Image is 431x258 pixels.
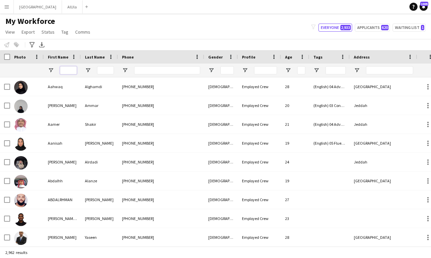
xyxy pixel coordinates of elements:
div: 27 [281,190,309,209]
div: [DEMOGRAPHIC_DATA] [204,96,238,115]
div: [DEMOGRAPHIC_DATA] [204,190,238,209]
img: Abdelaziz Yaseen [14,231,28,245]
button: Open Filter Menu [85,67,91,73]
button: Open Filter Menu [313,67,319,73]
span: Last Name [85,54,105,60]
span: Tag [61,29,68,35]
div: 28 [281,77,309,96]
button: Everyone2,933 [318,24,352,32]
div: [PHONE_NUMBER] [118,228,204,247]
div: 24 [281,153,309,171]
div: Employed Crew [238,209,281,228]
app-action-btn: Advanced filters [28,41,36,49]
img: Abdalhh Alanze [14,175,28,188]
a: Tag [59,28,71,36]
span: 1005 [420,2,428,6]
div: Employed Crew [238,172,281,190]
button: [GEOGRAPHIC_DATA] [14,0,62,13]
img: Aanisah Schroeder [14,137,28,151]
span: Comms [75,29,90,35]
div: [PERSON_NAME] [81,209,118,228]
span: Address [354,54,370,60]
a: 1005 [420,3,428,11]
span: Photo [14,54,26,60]
div: [PERSON_NAME] [44,96,81,115]
div: 21 [281,115,309,134]
span: Jeddah [354,103,367,108]
span: View [5,29,15,35]
input: Age Filter Input [297,66,305,74]
span: My Workforce [5,16,55,26]
div: Employed Crew [238,115,281,134]
div: Employed Crew [238,134,281,152]
img: Aalya Ammar [14,100,28,113]
button: Open Filter Menu [208,67,214,73]
div: (English) 05 Fluent , (Experience) 02 Experienced, (PPSS) 02 IP, (Role) 04 Host & Hostesses, (Rol... [309,134,350,152]
img: Abdalaziz Alrdadi [14,156,28,170]
img: Abdelaziz kamal eldin Abdelrahim [14,213,28,226]
div: Employed Crew [238,190,281,209]
span: Tags [313,54,322,60]
span: [GEOGRAPHIC_DATA] [354,84,391,89]
span: Jeddah [354,159,367,164]
div: Aahwaq [44,77,81,96]
div: Alanze [81,172,118,190]
div: Shakir [81,115,118,134]
span: Age [285,54,292,60]
div: Alghamdi [81,77,118,96]
div: Aamer [44,115,81,134]
div: Yaseen [81,228,118,247]
div: [PHONE_NUMBER] [118,77,204,96]
span: Status [41,29,55,35]
div: [DEMOGRAPHIC_DATA] [204,228,238,247]
input: Profile Filter Input [254,66,277,74]
div: [PERSON_NAME] [44,228,81,247]
div: [PHONE_NUMBER] [118,115,204,134]
div: Alrdadi [81,153,118,171]
span: 620 [381,25,389,30]
div: [DEMOGRAPHIC_DATA] [204,134,238,152]
img: ABDALRHMAN Mohammed [14,194,28,207]
div: [PERSON_NAME] [44,153,81,171]
img: Aahwaq Alghamdi [14,81,28,94]
span: Phone [122,54,134,60]
div: (English) 04 Advanced, (Experience) 02 Experienced, (PPSS) 03 VIP, (Role) 05 VIP Host & Hostesses... [309,115,350,134]
a: Export [19,28,37,36]
div: 19 [281,172,309,190]
div: [PHONE_NUMBER] [118,209,204,228]
div: Abdalhh [44,172,81,190]
div: 19 [281,134,309,152]
span: Gender [208,54,223,60]
div: [DEMOGRAPHIC_DATA] [204,209,238,228]
div: Employed Crew [238,96,281,115]
a: Comms [72,28,93,36]
div: Employed Crew [238,77,281,96]
div: [DEMOGRAPHIC_DATA] [204,172,238,190]
div: Employed Crew [238,228,281,247]
div: [PERSON_NAME] [81,134,118,152]
button: Open Filter Menu [354,67,360,73]
input: Gender Filter Input [220,66,234,74]
span: First Name [48,54,68,60]
app-action-btn: Export XLSX [38,41,46,49]
a: Status [39,28,57,36]
span: 2,933 [340,25,351,30]
div: Employed Crew [238,153,281,171]
div: [DEMOGRAPHIC_DATA] [204,77,238,96]
div: (English) 03 Conversational, (Experience) 01 Newbies, (PPSS) 03 VIP, (Role) 04 Host & Hostesses [309,96,350,115]
span: Export [22,29,35,35]
span: [GEOGRAPHIC_DATA] [354,178,391,183]
span: Jeddah [354,122,367,127]
button: Open Filter Menu [48,67,54,73]
input: Tags Filter Input [326,66,346,74]
div: (English) 04 Advanced, (Experience) 01 Newbies, (PPSS) 04 VVIP , (Role) 05 VIP Host & Hostesses [309,77,350,96]
span: [GEOGRAPHIC_DATA] [354,141,391,146]
input: First Name Filter Input [60,66,77,74]
input: Address Filter Input [366,66,413,74]
a: View [3,28,18,36]
button: Applicants620 [355,24,390,32]
input: Last Name Filter Input [97,66,114,74]
div: [PHONE_NUMBER] [118,153,204,171]
div: 28 [281,228,309,247]
div: [PERSON_NAME] [PERSON_NAME] [44,209,81,228]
